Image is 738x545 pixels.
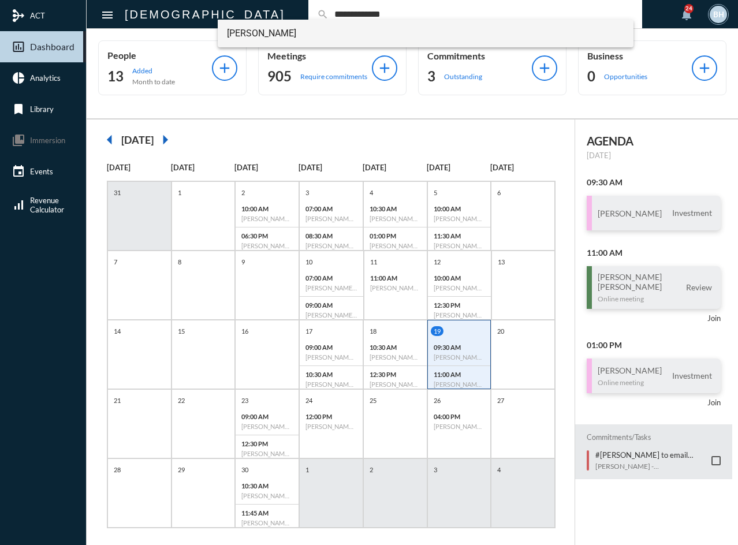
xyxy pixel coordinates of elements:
h6: [PERSON_NAME], II - [PERSON_NAME] - Review [305,311,357,319]
span: Analytics [30,73,61,83]
p: 23 [238,395,251,405]
p: 30 [238,465,251,475]
p: [DATE] [427,163,491,172]
p: 12:00 PM [305,413,357,420]
p: 12:30 PM [370,371,421,378]
mat-icon: pie_chart [12,71,25,85]
mat-icon: bookmark [12,102,25,116]
h2: Commitments/Tasks [587,433,721,442]
p: Opportunities [604,72,647,81]
p: 12 [431,257,443,267]
h6: [PERSON_NAME] - [PERSON_NAME] - Investment [434,284,485,292]
h2: 09:30 AM [587,177,721,187]
h6: [PERSON_NAME] - [PERSON_NAME] - Investment [305,242,357,249]
p: 19 [431,326,443,336]
p: 10:00 AM [434,205,485,212]
p: 12:30 PM [434,301,485,309]
p: 28 [111,465,124,475]
h2: 11:00 AM [587,248,721,257]
span: Dashboard [30,42,74,52]
p: 17 [303,326,315,336]
p: 11:00 AM [434,371,485,378]
p: [DATE] [587,151,721,160]
p: 4 [367,188,376,197]
h6: [PERSON_NAME] - Investment [434,311,485,319]
p: 09:00 AM [241,413,293,420]
p: 12:30 PM [241,440,293,447]
button: Toggle sidenav [96,3,119,26]
p: 10 [303,257,315,267]
h6: [PERSON_NAME] ([PERSON_NAME]) Dancer - Investment [305,284,357,292]
p: 5 [431,188,440,197]
a: Join [707,313,721,323]
p: Commitments [427,50,532,61]
h2: 3 [427,67,435,85]
p: 4 [494,465,504,475]
p: 3 [431,465,440,475]
mat-icon: add [377,60,393,76]
p: Online meeting [598,294,662,303]
p: 29 [175,465,188,475]
p: 09:00 AM [305,301,357,309]
h6: [PERSON_NAME] - [PERSON_NAME] - Investment [305,353,357,361]
h3: [PERSON_NAME] [PERSON_NAME] [598,272,662,292]
p: 26 [431,395,443,405]
h6: [PERSON_NAME] - Review [434,242,485,249]
div: BH [710,6,727,23]
p: Outstanding [444,72,482,81]
p: 10:00 AM [434,274,485,282]
span: Review [683,282,715,293]
p: 6 [494,188,504,197]
p: Added [132,66,175,75]
p: [DATE] [490,163,554,172]
p: 25 [367,395,379,405]
h6: [PERSON_NAME] - [PERSON_NAME] - Investment Review [305,423,357,430]
h2: 905 [267,67,292,85]
h2: AGENDA [587,134,721,148]
h6: [PERSON_NAME] - [PERSON_NAME] - Investment [434,423,485,430]
p: 22 [175,395,188,405]
p: 1 [175,188,184,197]
p: 10:30 AM [241,482,293,490]
mat-icon: insert_chart_outlined [12,40,25,54]
h6: [PERSON_NAME] - [PERSON_NAME] - Investment [241,215,293,222]
p: 10:30 AM [305,371,357,378]
h6: [PERSON_NAME] - [PERSON_NAME] - Investment [370,242,421,249]
span: ACT [30,11,45,20]
p: 09:00 AM [305,344,357,351]
p: 09:30 AM [434,344,485,351]
p: 31 [111,188,124,197]
mat-icon: search [317,9,329,20]
h2: 13 [107,67,124,85]
span: Library [30,104,54,114]
span: Immersion [30,136,65,145]
mat-icon: Side nav toggle icon [100,8,114,22]
h6: [PERSON_NAME] - [PERSON_NAME] - Investment [370,284,422,292]
mat-icon: signal_cellular_alt [12,198,25,212]
p: 14 [111,326,124,336]
p: 11:30 AM [434,232,485,240]
p: 24 [303,395,315,405]
p: 11:45 AM [241,509,293,517]
p: 18 [367,326,379,336]
p: 21 [111,395,124,405]
mat-icon: arrow_right [154,128,177,151]
p: [DATE] [299,163,363,172]
p: 10:00 AM [241,205,293,212]
p: 16 [238,326,251,336]
p: [PERSON_NAME] - [PERSON_NAME] [595,462,706,471]
p: 06:30 PM [241,232,293,240]
mat-icon: arrow_left [98,128,121,151]
h2: 01:00 PM [587,340,721,350]
p: Month to date [132,77,175,86]
p: Online meeting [598,378,662,387]
p: 7 [111,257,120,267]
h6: [PERSON_NAME] - [PERSON_NAME] - Review [434,380,485,388]
h6: [PERSON_NAME] - [PERSON_NAME] - Review [305,380,357,388]
p: 3 [303,188,312,197]
p: People [107,50,212,61]
p: 10:30 AM [370,344,421,351]
span: Investment [669,371,715,381]
h2: [DATE] [121,133,154,146]
p: 11 [367,257,380,267]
